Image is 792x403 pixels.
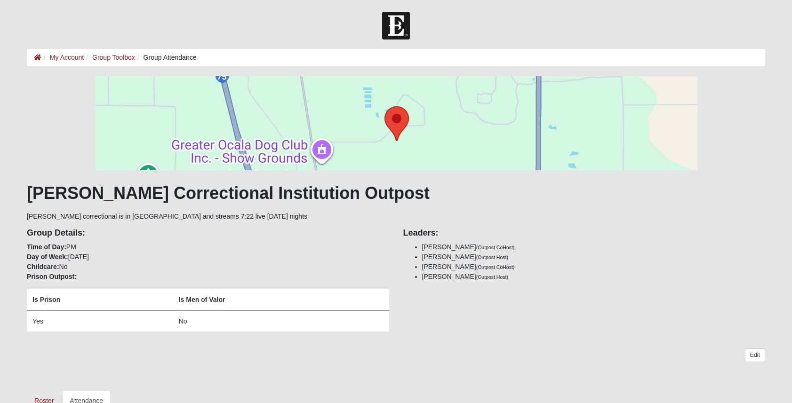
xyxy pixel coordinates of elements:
[422,242,765,252] li: [PERSON_NAME]
[422,272,765,282] li: [PERSON_NAME]
[476,264,515,270] small: (Outpost CoHost)
[92,54,135,61] a: Group Toolbox
[173,289,389,310] th: Is Men of Valor
[27,228,389,238] h4: Group Details:
[27,183,765,203] h1: [PERSON_NAME] Correctional Institution Outpost
[27,253,68,261] strong: Day of Week:
[422,262,765,272] li: [PERSON_NAME]
[20,221,396,341] div: PM [DATE] No
[27,310,173,332] td: Yes
[173,310,389,332] td: No
[476,245,515,250] small: (Outpost CoHost)
[27,273,77,280] strong: Prison Outpost:
[27,243,66,251] strong: Time of Day:
[422,252,765,262] li: [PERSON_NAME]
[382,12,410,40] img: Church of Eleven22 Logo
[50,54,84,61] a: My Account
[27,263,59,270] strong: Childcare:
[476,274,508,280] small: (Outpost Host)
[27,289,173,310] th: Is Prison
[403,228,765,238] h4: Leaders:
[135,53,197,63] li: Group Attendance
[476,254,508,260] small: (Outpost Host)
[745,348,765,362] a: Edit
